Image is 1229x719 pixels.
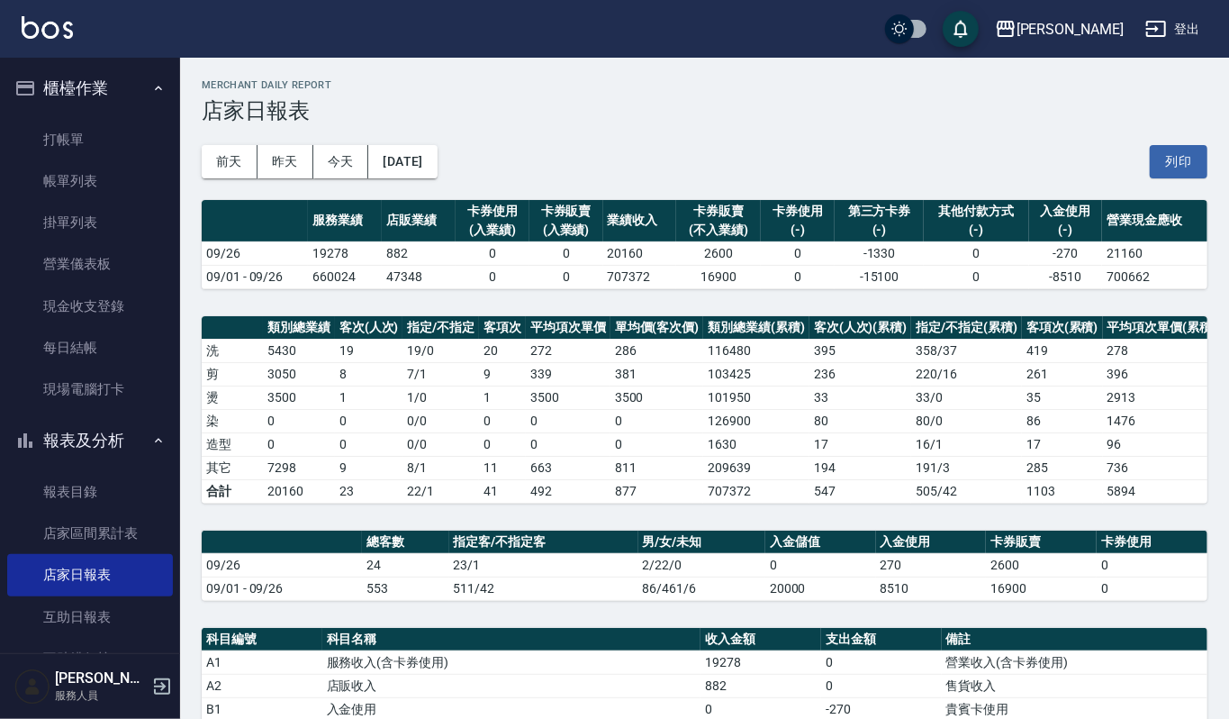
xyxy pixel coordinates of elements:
th: 類別總業績 [263,316,335,340]
td: 3500 [610,386,704,409]
td: 511/42 [449,577,638,600]
td: 16900 [986,577,1097,600]
td: 0 [479,409,526,432]
td: 20160 [263,479,335,503]
td: 0 [765,553,876,577]
td: 272 [526,339,610,362]
td: 261 [1022,362,1103,386]
td: 41 [479,479,526,503]
div: (-) [1034,221,1098,240]
button: 櫃檯作業 [7,65,173,112]
img: Person [14,669,50,705]
td: 492 [526,479,610,503]
td: 24 [362,553,449,577]
td: 染 [202,409,263,432]
td: 1103 [1022,479,1103,503]
td: 19 [335,339,403,362]
div: (不入業績) [681,221,756,240]
div: 卡券販賣 [534,202,599,221]
td: 116480 [703,339,809,362]
td: 0 [924,265,1028,288]
td: 419 [1022,339,1103,362]
button: 報表及分析 [7,417,173,464]
td: 0 [335,409,403,432]
td: 663 [526,456,610,479]
td: 0 [1097,577,1207,600]
td: 20000 [765,577,876,600]
td: 381 [610,362,704,386]
a: 互助排行榜 [7,638,173,679]
td: 707372 [703,479,809,503]
td: 0 [263,432,335,456]
td: 09/26 [202,241,308,265]
td: 194 [809,456,912,479]
td: 220 / 16 [911,362,1022,386]
td: 877 [610,479,704,503]
td: 服務收入(含卡券使用) [322,651,701,674]
th: 客項次 [479,316,526,340]
a: 帳單列表 [7,160,173,202]
td: 造型 [202,432,263,456]
td: 736 [1103,456,1222,479]
td: 101950 [703,386,809,409]
td: 3500 [263,386,335,409]
td: 營業收入(含卡券使用) [942,651,1207,674]
td: 1630 [703,432,809,456]
td: 395 [809,339,912,362]
td: 0 [821,674,942,697]
th: 平均項次單價(累積) [1103,316,1222,340]
td: 0 [610,432,704,456]
a: 掛單列表 [7,202,173,243]
td: 270 [876,553,987,577]
div: (-) [765,221,830,240]
td: 0 [456,265,529,288]
td: -15100 [835,265,924,288]
td: 店販收入 [322,674,701,697]
td: 0 [335,432,403,456]
a: 現金收支登錄 [7,286,173,327]
td: 1 [479,386,526,409]
td: 9 [335,456,403,479]
th: 客項次(累積) [1022,316,1103,340]
img: Logo [22,16,73,39]
button: [DATE] [368,145,437,178]
td: 35 [1022,386,1103,409]
td: 22/1 [402,479,479,503]
td: 23 [335,479,403,503]
td: 33 / 0 [911,386,1022,409]
td: 80 [809,409,912,432]
td: 售貨收入 [942,674,1207,697]
a: 現場電腦打卡 [7,369,173,410]
td: 剪 [202,362,263,386]
td: A2 [202,674,322,697]
td: 2600 [986,553,1097,577]
th: 備註 [942,628,1207,651]
td: 547 [809,479,912,503]
table: a dense table [202,531,1207,601]
td: 0 [526,432,610,456]
td: 0 [529,265,603,288]
td: 09/01 - 09/26 [202,577,362,600]
td: 86 [1022,409,1103,432]
td: 707372 [603,265,677,288]
td: 09/01 - 09/26 [202,265,308,288]
td: 1 / 0 [402,386,479,409]
th: 科目名稱 [322,628,701,651]
td: 96 [1103,432,1222,456]
td: 燙 [202,386,263,409]
a: 互助日報表 [7,596,173,638]
td: 882 [700,674,821,697]
th: 營業現金應收 [1102,200,1207,242]
button: 列印 [1150,145,1207,178]
div: 第三方卡券 [839,202,919,221]
td: 191 / 3 [911,456,1022,479]
td: 0 [479,432,526,456]
td: 2913 [1103,386,1222,409]
td: 0 [761,241,835,265]
td: 700662 [1102,265,1207,288]
td: 16 / 1 [911,432,1022,456]
td: 811 [610,456,704,479]
td: 5430 [263,339,335,362]
th: 店販業績 [382,200,456,242]
td: 8 / 1 [402,456,479,479]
